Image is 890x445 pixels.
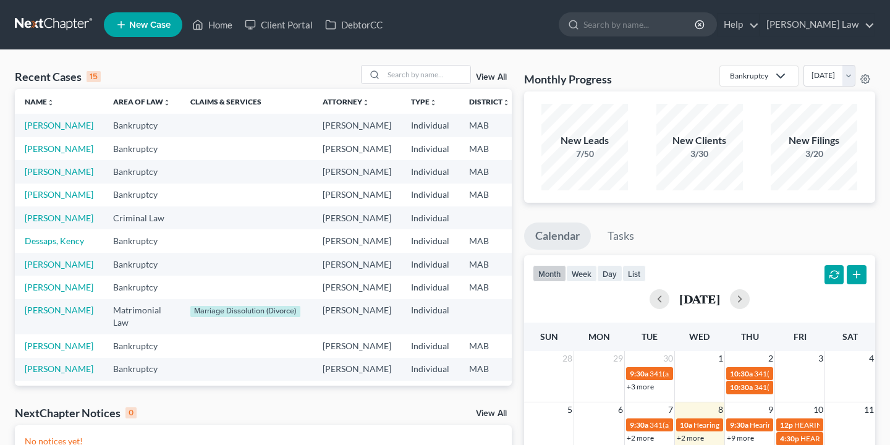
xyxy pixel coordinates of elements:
div: New Filings [771,133,857,148]
a: Client Portal [239,14,319,36]
input: Search by name... [384,66,470,83]
a: [PERSON_NAME] [25,166,93,177]
td: Bankruptcy [103,160,180,183]
td: [PERSON_NAME] [313,184,401,206]
td: Individual [401,381,459,404]
span: 4 [868,351,875,366]
a: View All [476,73,507,82]
td: MAB [459,137,520,160]
span: 10:30a [730,383,753,392]
a: [PERSON_NAME] [25,120,93,130]
span: 1 [717,351,724,366]
td: [PERSON_NAME] [313,358,401,381]
div: Recent Cases [15,69,101,84]
button: week [566,265,597,282]
a: +2 more [627,433,654,443]
span: Mon [588,331,610,342]
td: Individual [401,184,459,206]
span: 341(a) meeting for [PERSON_NAME] [754,383,873,392]
span: 9:30a [630,420,648,430]
td: [PERSON_NAME] [313,253,401,276]
a: [PERSON_NAME] [25,305,93,315]
span: Sat [842,331,858,342]
a: Area of Lawunfold_more [113,97,171,106]
td: Bankruptcy [103,114,180,137]
div: 7/50 [541,148,628,160]
a: +2 more [677,433,704,443]
td: Individual [401,253,459,276]
span: 29 [612,351,624,366]
a: [PERSON_NAME] [25,341,93,351]
div: NextChapter Notices [15,405,137,420]
td: [PERSON_NAME] [313,276,401,299]
td: Individual [401,160,459,183]
h2: [DATE] [679,292,720,305]
td: MAB [459,114,520,137]
div: Bankruptcy [730,70,768,81]
td: MAB [459,276,520,299]
a: Nameunfold_more [25,97,54,106]
a: Help [718,14,759,36]
td: Bankruptcy [103,184,180,206]
td: Individual [401,276,459,299]
td: Individual [401,229,459,252]
i: unfold_more [430,99,437,106]
span: 2 [767,351,774,366]
span: 10 [812,402,824,417]
span: 10a [680,420,692,430]
td: MAB [459,160,520,183]
td: Criminal Law [103,206,180,229]
a: View All [476,409,507,418]
a: [PERSON_NAME] [25,189,93,200]
div: New Clients [656,133,743,148]
span: 4:30p [780,434,799,443]
td: [PERSON_NAME] [313,137,401,160]
span: Wed [689,331,710,342]
a: Attorneyunfold_more [323,97,370,106]
td: [PERSON_NAME] [313,299,401,334]
td: Bankruptcy [103,137,180,160]
td: Bankruptcy [103,253,180,276]
td: [PERSON_NAME] [313,160,401,183]
span: 6 [617,402,624,417]
a: Tasks [596,222,645,250]
th: Claims & Services [180,89,313,114]
td: MAB [459,253,520,276]
a: +9 more [727,433,754,443]
a: [PERSON_NAME] [25,282,93,292]
a: [PERSON_NAME] Law [760,14,875,36]
div: 15 [87,71,101,82]
span: 341(a) meeting for [PERSON_NAME] [650,369,769,378]
a: [PERSON_NAME] [25,143,93,154]
span: 7 [667,402,674,417]
a: Home [186,14,239,36]
span: 8 [717,402,724,417]
td: MAB [459,358,520,381]
a: [PERSON_NAME] [25,363,93,374]
span: Fri [794,331,807,342]
span: 341(a) meeting for [PERSON_NAME] [754,369,873,378]
td: [PERSON_NAME] [313,114,401,137]
a: DebtorCC [319,14,389,36]
td: Bankruptcy [103,276,180,299]
td: Bankruptcy [103,334,180,357]
a: +3 more [627,382,654,391]
input: Search by name... [583,13,697,36]
span: 3 [817,351,824,366]
span: 9 [767,402,774,417]
span: Tue [642,331,658,342]
a: [PERSON_NAME] [25,259,93,269]
span: Sun [540,331,558,342]
td: [PERSON_NAME] [313,334,401,357]
td: Civil Litigation [103,381,180,404]
td: Individual [401,206,459,229]
td: MAB [459,229,520,252]
i: unfold_more [502,99,510,106]
span: Thu [741,331,759,342]
a: Districtunfold_more [469,97,510,106]
div: New Leads [541,133,628,148]
span: 9:30a [730,420,748,430]
div: 0 [125,407,137,418]
td: Individual [401,137,459,160]
td: [PERSON_NAME] [313,229,401,252]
